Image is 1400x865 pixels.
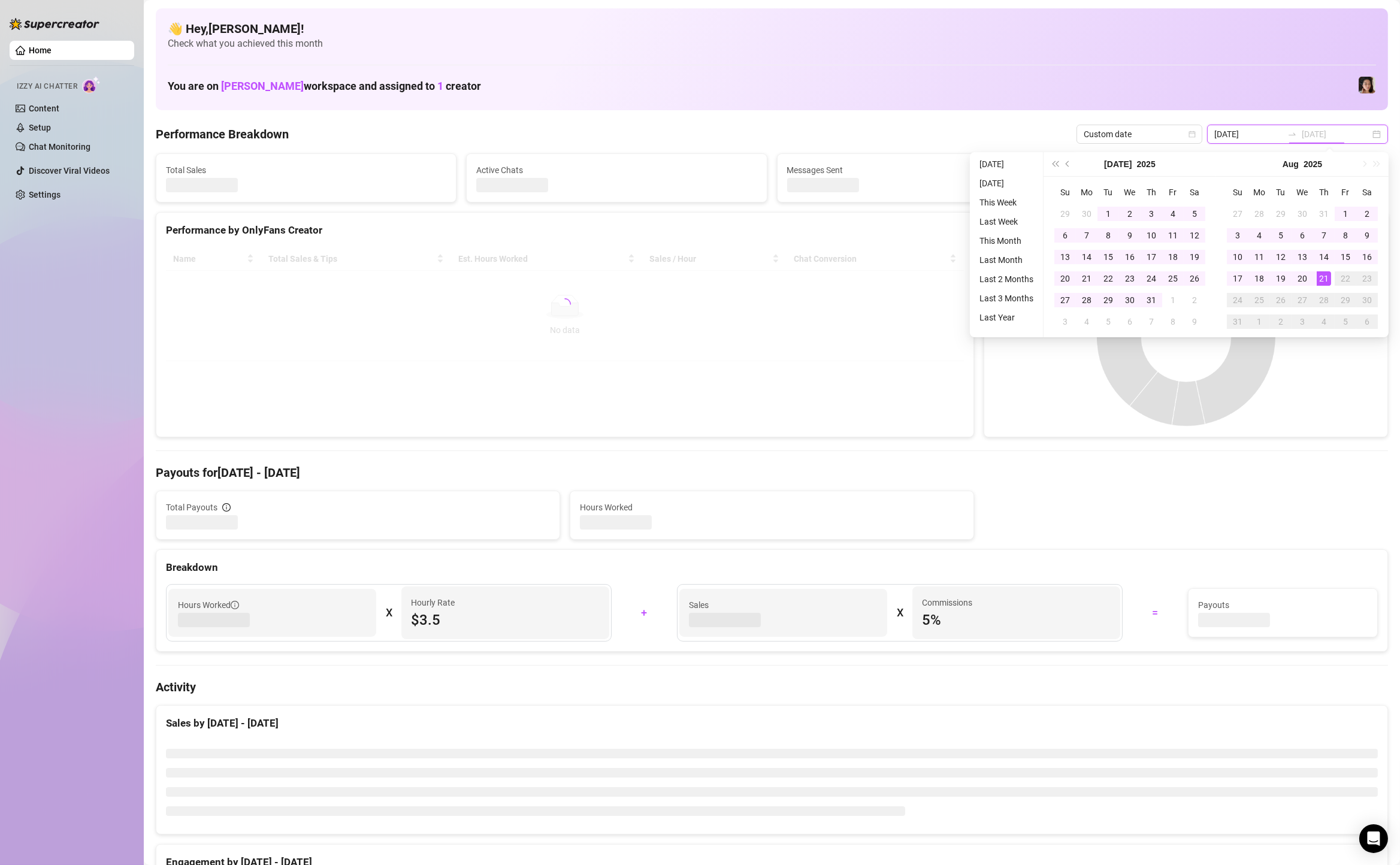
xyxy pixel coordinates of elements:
th: Tu [1270,182,1292,203]
td: 2025-07-30 [1292,203,1313,225]
td: 2025-08-18 [1248,268,1270,289]
a: Discover Viral Videos [29,166,110,176]
a: Content [29,104,59,113]
td: 2025-07-28 [1076,289,1097,311]
div: 12 [1274,250,1288,264]
div: 29 [1058,207,1072,221]
h4: Activity [156,679,1388,695]
td: 2025-08-13 [1292,246,1313,268]
h4: 👋 Hey, [PERSON_NAME] ! [168,20,1376,37]
td: 2025-07-08 [1097,225,1119,246]
td: 2025-08-20 [1292,268,1313,289]
div: 6 [1123,314,1137,329]
td: 2025-08-05 [1097,311,1119,332]
span: Total Payouts [166,501,217,514]
div: 31 [1230,314,1245,329]
img: AI Chatter [82,76,101,93]
div: 5 [1187,207,1202,221]
td: 2025-07-13 [1054,246,1076,268]
li: Last Week [975,214,1038,229]
td: 2025-08-01 [1335,203,1356,225]
td: 2025-08-01 [1162,289,1184,311]
td: 2025-07-29 [1270,203,1292,225]
td: 2025-09-05 [1335,311,1356,332]
div: 15 [1101,250,1115,264]
div: 29 [1338,293,1353,307]
td: 2025-08-14 [1313,246,1335,268]
button: Choose a month [1283,152,1299,176]
td: 2025-08-08 [1335,225,1356,246]
td: 2025-07-30 [1119,289,1141,311]
td: 2025-08-10 [1227,246,1248,268]
a: Setup [29,123,51,132]
td: 2025-08-02 [1356,203,1378,225]
div: 6 [1058,228,1072,243]
div: 15 [1338,250,1353,264]
div: 5 [1274,228,1288,243]
th: Su [1054,182,1076,203]
span: Izzy AI Chatter [17,81,77,92]
td: 2025-07-18 [1162,246,1184,268]
div: Performance by OnlyFans Creator [166,222,964,238]
div: 14 [1317,250,1331,264]
li: [DATE] [975,157,1038,171]
td: 2025-08-31 [1227,311,1248,332]
div: 3 [1058,314,1072,329]
div: 25 [1252,293,1266,307]
button: Last year (Control + left) [1048,152,1062,176]
td: 2025-08-04 [1076,311,1097,332]
td: 2025-08-28 [1313,289,1335,311]
div: 2 [1274,314,1288,329]
td: 2025-08-07 [1313,225,1335,246]
div: 8 [1166,314,1180,329]
td: 2025-08-27 [1292,289,1313,311]
div: 11 [1252,250,1266,264]
div: 28 [1252,207,1266,221]
span: Payouts [1198,598,1368,612]
div: 1 [1252,314,1266,329]
span: Check what you achieved this month [168,37,1376,50]
img: Luna [1359,77,1375,93]
td: 2025-07-04 [1162,203,1184,225]
td: 2025-08-09 [1356,225,1378,246]
div: 3 [1295,314,1310,329]
div: 22 [1101,271,1115,286]
div: 3 [1230,228,1245,243]
div: 26 [1187,271,1202,286]
div: 2 [1123,207,1137,221]
td: 2025-07-05 [1184,203,1205,225]
td: 2025-09-04 [1313,311,1335,332]
div: Sales by [DATE] - [DATE] [166,715,1378,731]
th: Mo [1248,182,1270,203]
div: 7 [1080,228,1094,243]
img: logo-BBDzfeDw.svg [10,18,99,30]
div: 30 [1080,207,1094,221]
td: 2025-07-27 [1227,203,1248,225]
div: 27 [1058,293,1072,307]
div: 18 [1166,250,1180,264]
div: 31 [1317,207,1331,221]
td: 2025-06-29 [1054,203,1076,225]
div: 9 [1123,228,1137,243]
li: This Week [975,195,1038,210]
div: 4 [1252,228,1266,243]
li: Last 3 Months [975,291,1038,306]
td: 2025-08-07 [1141,311,1162,332]
td: 2025-09-06 [1356,311,1378,332]
td: 2025-07-02 [1119,203,1141,225]
div: 24 [1230,293,1245,307]
div: 6 [1295,228,1310,243]
td: 2025-07-24 [1141,268,1162,289]
div: 9 [1360,228,1374,243]
th: Su [1227,182,1248,203]
span: calendar [1189,131,1196,138]
a: Chat Monitoring [29,142,90,152]
div: 21 [1317,271,1331,286]
span: [PERSON_NAME] [221,80,304,92]
div: 30 [1123,293,1137,307]
div: 19 [1187,250,1202,264]
th: We [1292,182,1313,203]
span: info-circle [222,503,231,512]
div: 11 [1166,228,1180,243]
div: 20 [1058,271,1072,286]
